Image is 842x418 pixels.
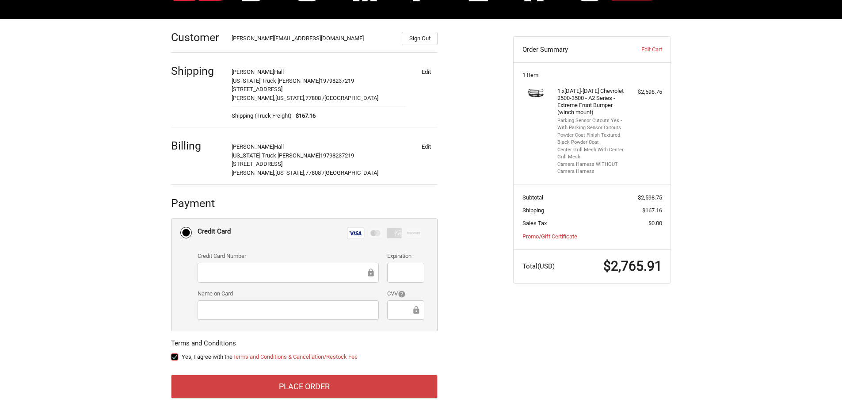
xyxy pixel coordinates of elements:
span: [PERSON_NAME], [232,95,275,101]
h4: 1 x [DATE]-[DATE] Chevrolet 2500-3500 - A2 Series - Extreme Front Bumper (winch mount) [557,88,625,116]
h2: Payment [171,196,223,210]
span: [PERSON_NAME], [232,169,275,176]
span: Sales Tax [522,220,547,226]
span: [STREET_ADDRESS] [232,161,282,167]
span: 77808 / [305,95,324,101]
h3: 1 Item [522,72,662,79]
a: Promo/Gift Certificate [522,233,577,240]
span: 19798237219 [320,152,354,159]
span: Hall [274,143,284,150]
span: [PERSON_NAME] [232,69,274,75]
span: [PERSON_NAME] [232,143,274,150]
span: $167.16 [292,111,316,120]
li: Camera Harness WITHOUT Camera Harness [557,161,625,176]
label: Credit Card Number [198,252,379,261]
span: [STREET_ADDRESS] [232,86,282,92]
h2: Customer [171,31,223,44]
button: Sign Out [402,32,438,45]
span: $2,598.75 [638,194,662,201]
span: [US_STATE], [275,169,305,176]
h3: Order Summary [522,45,618,54]
span: $167.16 [642,207,662,214]
button: Edit [415,65,438,78]
span: Hall [274,69,284,75]
li: Powder Coat Finish Textured Black Powder Coat [557,132,625,146]
span: Yes, I agree with the [182,353,358,360]
span: [US_STATE] Truck [PERSON_NAME] [232,152,320,159]
h2: Shipping [171,64,223,78]
span: Shipping [522,207,544,214]
span: [US_STATE] Truck [PERSON_NAME] [232,77,320,84]
label: Name on Card [198,289,379,298]
span: Shipping (Truck Freight) [232,111,292,120]
span: $0.00 [648,220,662,226]
button: Edit [415,140,438,153]
a: Terms and Conditions & Cancellation/Restock Fee [232,353,358,360]
div: Credit Card [198,224,231,239]
a: Edit Cart [618,45,662,54]
span: $2,765.91 [603,258,662,274]
span: 19798237219 [320,77,354,84]
span: [GEOGRAPHIC_DATA] [324,169,378,176]
label: CVV [387,289,424,298]
legend: Terms and Conditions [171,338,236,353]
div: $2,598.75 [627,88,662,96]
label: Expiration [387,252,424,261]
span: Total (USD) [522,262,555,270]
div: [PERSON_NAME][EMAIL_ADDRESS][DOMAIN_NAME] [232,34,393,45]
button: Place Order [171,375,438,399]
span: [GEOGRAPHIC_DATA] [324,95,378,101]
li: Parking Sensor Cutouts Yes - With Parking Sensor Cutouts [557,117,625,132]
span: [US_STATE], [275,95,305,101]
li: Center Grill Mesh With Center Grill Mesh [557,146,625,161]
iframe: Chat Widget [798,376,842,418]
span: Subtotal [522,194,543,201]
span: 77808 / [305,169,324,176]
h2: Billing [171,139,223,153]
